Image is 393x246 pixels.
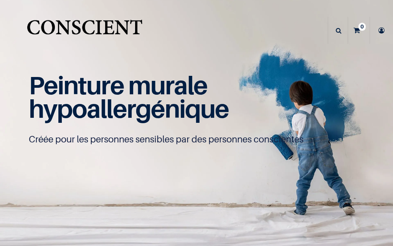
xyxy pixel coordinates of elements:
img: Conscient [25,15,144,46]
a: Logo of Conscient [25,15,144,46]
p: Créée pour les personnes sensibles par des personnes conscientes [29,133,364,146]
span: hypoallergénique [29,94,229,124]
span: Peinture murale [29,70,207,100]
a: 0 [348,17,370,44]
sup: 0 [358,23,366,30]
